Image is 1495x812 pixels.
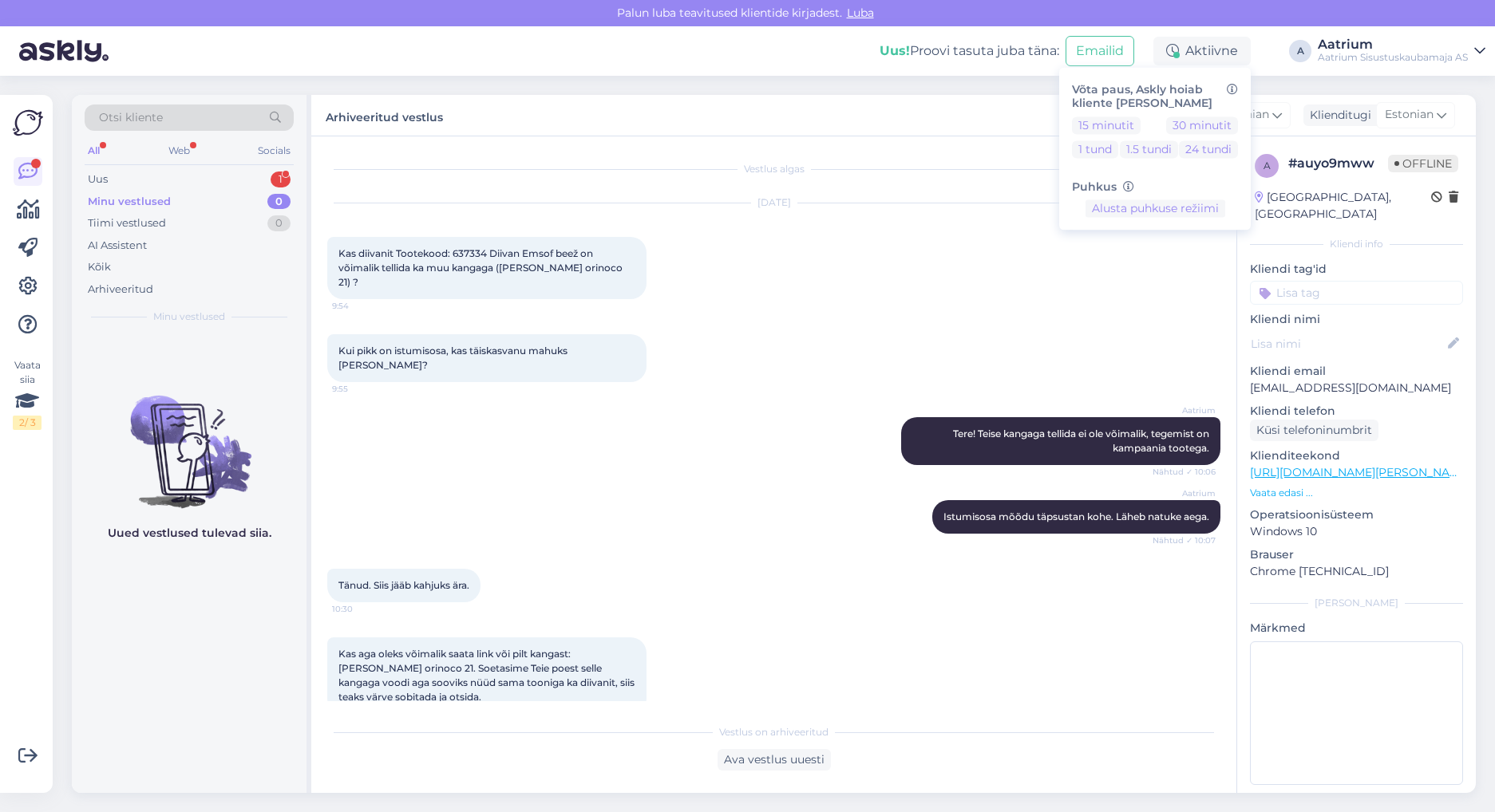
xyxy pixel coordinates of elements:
button: 1.5 tundi [1120,140,1178,158]
div: # auyo9mww [1288,154,1388,173]
span: Vestlus on arhiveeritud [719,725,829,739]
p: Vaata edasi ... [1250,486,1463,500]
div: Vaata siia [13,358,42,430]
label: Arhiveeritud vestlus [326,104,443,126]
div: 2 / 3 [13,416,42,430]
span: Nähtud ✓ 10:07 [1153,534,1216,546]
button: 1 tund [1072,140,1118,158]
p: Windows 10 [1250,523,1463,540]
p: Kliendi nimi [1250,311,1463,328]
div: Ava vestlus uuesti [718,749,831,771]
div: AI Assistent [88,238,147,254]
div: [PERSON_NAME] [1250,596,1463,610]
div: Kliendi info [1250,237,1463,251]
div: Minu vestlused [88,194,171,210]
button: 24 tundi [1179,140,1238,158]
div: Tiimi vestlused [88,215,166,231]
span: Kas aga oleks võimalik saata link või pilt kangast: [PERSON_NAME] orinoco 21. Soetasime Teie poes... [338,648,637,703]
button: Emailid [1066,36,1134,66]
p: [EMAIL_ADDRESS][DOMAIN_NAME] [1250,380,1463,396]
div: Küsi telefoninumbrit [1250,420,1378,441]
div: Socials [255,140,294,161]
span: a [1264,160,1271,171]
div: All [85,140,103,161]
p: Kliendi tag'id [1250,261,1463,278]
b: Uus! [880,43,910,58]
input: Lisa tag [1250,281,1463,305]
div: [DATE] [327,195,1220,210]
span: Kui pikk on istumisosa, kas täiskasvanu mahuks [PERSON_NAME]? [338,345,570,371]
div: Aatrium Sisustuskaubamaja AS [1318,51,1468,64]
div: 1 [271,171,291,187]
span: 9:55 [332,383,392,395]
div: Aatrium [1318,38,1468,51]
div: Web [165,140,193,161]
div: Aktiivne [1153,37,1251,65]
button: 15 minutit [1072,116,1141,134]
div: Uus [88,171,108,187]
div: [GEOGRAPHIC_DATA], [GEOGRAPHIC_DATA] [1255,189,1431,223]
h6: Puhkus [1072,180,1238,194]
div: Kõik [88,259,111,275]
div: Klienditugi [1303,107,1371,124]
span: Offline [1388,155,1458,172]
div: Arhiveeritud [88,282,153,298]
span: Minu vestlused [153,309,225,324]
span: Aatrium [1156,487,1216,499]
span: Luba [842,6,879,20]
p: Märkmed [1250,620,1463,637]
p: Klienditeekond [1250,447,1463,464]
div: Vestlus algas [327,162,1220,176]
div: 0 [267,194,291,210]
input: Lisa nimi [1251,335,1445,353]
button: Alusta puhkuse režiimi [1086,200,1225,218]
span: Kas diivanit Tootekood: 637334 Diivan Emsof beež on võimalik tellida ka muu kangaga ([PERSON_NAME... [338,247,625,288]
span: Aatrium [1156,404,1216,416]
h6: Võta paus, Askly hoiab kliente [PERSON_NAME] [1072,83,1238,110]
button: 30 minutit [1166,116,1238,134]
span: Otsi kliente [99,109,163,126]
p: Kliendi email [1250,363,1463,380]
span: 10:30 [332,603,392,615]
p: Chrome [TECHNICAL_ID] [1250,563,1463,580]
span: Estonian [1385,106,1434,124]
p: Kliendi telefon [1250,403,1463,420]
a: AatriumAatrium Sisustuskaubamaja AS [1318,38,1485,64]
div: A [1289,40,1311,62]
img: Askly Logo [13,108,43,138]
div: Proovi tasuta juba täna: [880,41,1059,61]
span: Tere! Teise kangaga tellida ei ole võimalik, tegemist on kampaania tootega. [953,428,1212,454]
p: Uued vestlused tulevad siia. [108,525,271,542]
span: Tänud. Siis jääb kahjuks ära. [338,579,469,591]
img: No chats [72,367,307,510]
span: Nähtud ✓ 10:06 [1153,466,1216,478]
p: Brauser [1250,546,1463,563]
span: 9:54 [332,300,392,312]
div: 0 [267,215,291,231]
p: Operatsioonisüsteem [1250,507,1463,523]
span: Istumisosa mõõdu täpsustan kohe. Läheb natuke aega. [943,510,1209,522]
a: [URL][DOMAIN_NAME][PERSON_NAME] [1250,465,1470,479]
